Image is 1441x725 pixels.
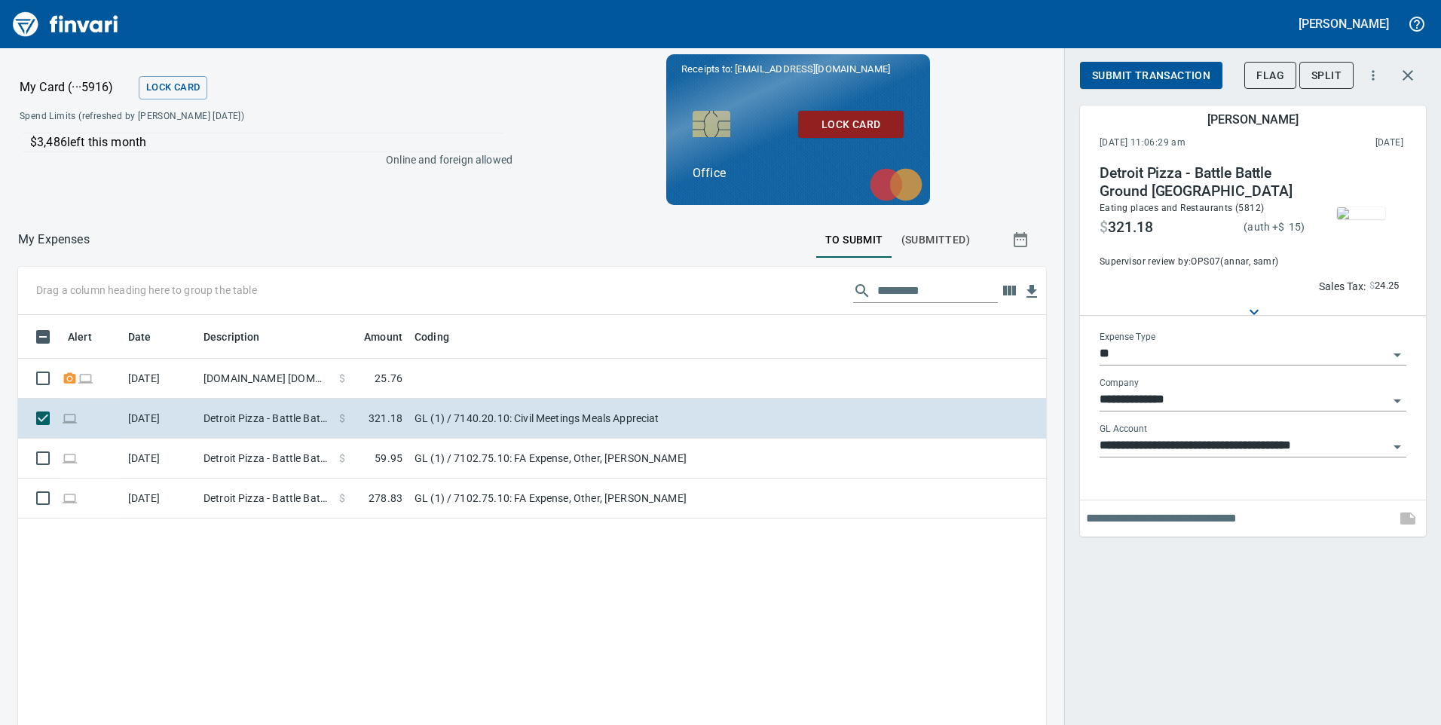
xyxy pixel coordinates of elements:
td: [DATE] [122,479,197,519]
button: Open [1387,344,1408,366]
h5: [PERSON_NAME] [1299,16,1389,32]
span: Spend Limits (refreshed by [PERSON_NAME] [DATE]) [20,109,377,124]
p: Office [693,164,904,182]
p: $3,486 left this month [30,133,503,151]
button: Close transaction [1390,57,1426,93]
td: [DATE] [122,359,197,399]
p: Sales Tax: [1319,279,1366,294]
span: Receipt Required [62,373,78,383]
p: Online and foreign allowed [8,152,512,167]
span: Alert [68,328,92,346]
img: Finvari [9,6,122,42]
span: This records your note into the expense [1390,500,1426,537]
nav: breadcrumb [18,231,90,249]
td: [DOMAIN_NAME] [DOMAIN_NAME][URL] WA [197,359,333,399]
button: Lock Card [798,111,904,139]
span: 15 [1285,221,1301,233]
span: Date [128,328,151,346]
button: Download Table [1020,280,1043,303]
p: Drag a column heading here to group the table [36,283,257,298]
button: Open [1387,390,1408,411]
span: 59.95 [375,451,402,466]
button: More [1357,59,1390,92]
span: $ [339,491,345,506]
span: Amount [344,328,402,346]
td: GL (1) / 7102.75.10: FA Expense, Other, [PERSON_NAME] [408,439,785,479]
img: receipts%2Ftapani%2F2025-08-26%2FY25zNUE7hFNub98lOfxe4lQoLy93__OYtLsovSPTIktl7A5GA1_thumb.png [1337,207,1385,219]
td: Detroit Pizza - Battle Battle Ground [GEOGRAPHIC_DATA] [197,479,333,519]
span: Description [203,328,280,346]
button: Submit Transaction [1080,62,1222,90]
span: Online transaction [78,373,93,383]
span: Amount [364,328,402,346]
td: [DATE] [122,399,197,439]
td: Detroit Pizza - Battle Battle Ground [GEOGRAPHIC_DATA] [197,439,333,479]
span: Online transaction [62,493,78,503]
button: Show transactions within a particular date range [998,222,1046,258]
button: Open [1387,436,1408,457]
span: Coding [415,328,449,346]
span: Online transaction [62,413,78,423]
p: (auth + ) [1244,219,1305,234]
span: This charge was settled by the merchant and appears on the 2025/08/23 statement. [1280,136,1403,151]
p: My Expenses [18,231,90,249]
span: Split [1311,66,1342,85]
span: $ [339,411,345,426]
span: 321.18 [1108,219,1153,237]
span: $ [1100,219,1108,237]
td: Detroit Pizza - Battle Battle Ground [GEOGRAPHIC_DATA] [197,399,333,439]
td: GL (1) / 7102.75.10: FA Expense, Other, [PERSON_NAME] [408,479,785,519]
span: Coding [415,328,469,346]
span: 321.18 [369,411,402,426]
span: To Submit [825,231,883,249]
span: $ [339,371,345,386]
span: Flag [1256,66,1284,85]
span: (Submitted) [901,231,970,249]
span: Online transaction [62,453,78,463]
td: [DATE] [122,439,197,479]
span: AI confidence: 98.0% [1369,277,1400,295]
p: Receipts to: [681,62,915,77]
h5: [PERSON_NAME] [1207,112,1298,127]
p: My Card (···5916) [20,78,133,96]
td: GL (1) / 7140.20.10: Civil Meetings Meals Appreciat [408,399,785,439]
button: Split [1299,62,1354,90]
div: Final charge was 5% more than initial transaction [1100,216,1305,237]
button: Lock Card [139,76,207,99]
span: $ [339,451,345,466]
button: Sales Tax:$24.25 [1315,274,1403,298]
span: Eating places and Restaurants (5812) [1100,203,1264,213]
span: Lock Card [146,79,200,96]
img: mastercard.svg [862,161,930,209]
button: Flag [1244,62,1296,90]
span: $ [1278,221,1284,233]
span: Description [203,328,260,346]
button: [PERSON_NAME] [1295,12,1393,35]
span: [EMAIL_ADDRESS][DOMAIN_NAME] [733,62,892,76]
span: Submit Transaction [1092,66,1210,85]
button: Choose columns to display [998,280,1020,302]
span: [DATE] 11:06:29 am [1100,136,1280,151]
span: 24.25 [1375,277,1400,295]
span: Supervisor review by: OPS07 (annar, samr) [1100,255,1305,270]
span: Date [128,328,171,346]
span: 278.83 [369,491,402,506]
label: Company [1100,379,1139,388]
label: Expense Type [1100,333,1155,342]
span: Alert [68,328,112,346]
span: $ [1369,277,1375,295]
span: Lock Card [810,115,892,134]
h4: Detroit Pizza - Battle Battle Ground [GEOGRAPHIC_DATA] [1100,164,1305,200]
span: 25.76 [375,371,402,386]
label: GL Account [1100,425,1147,434]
